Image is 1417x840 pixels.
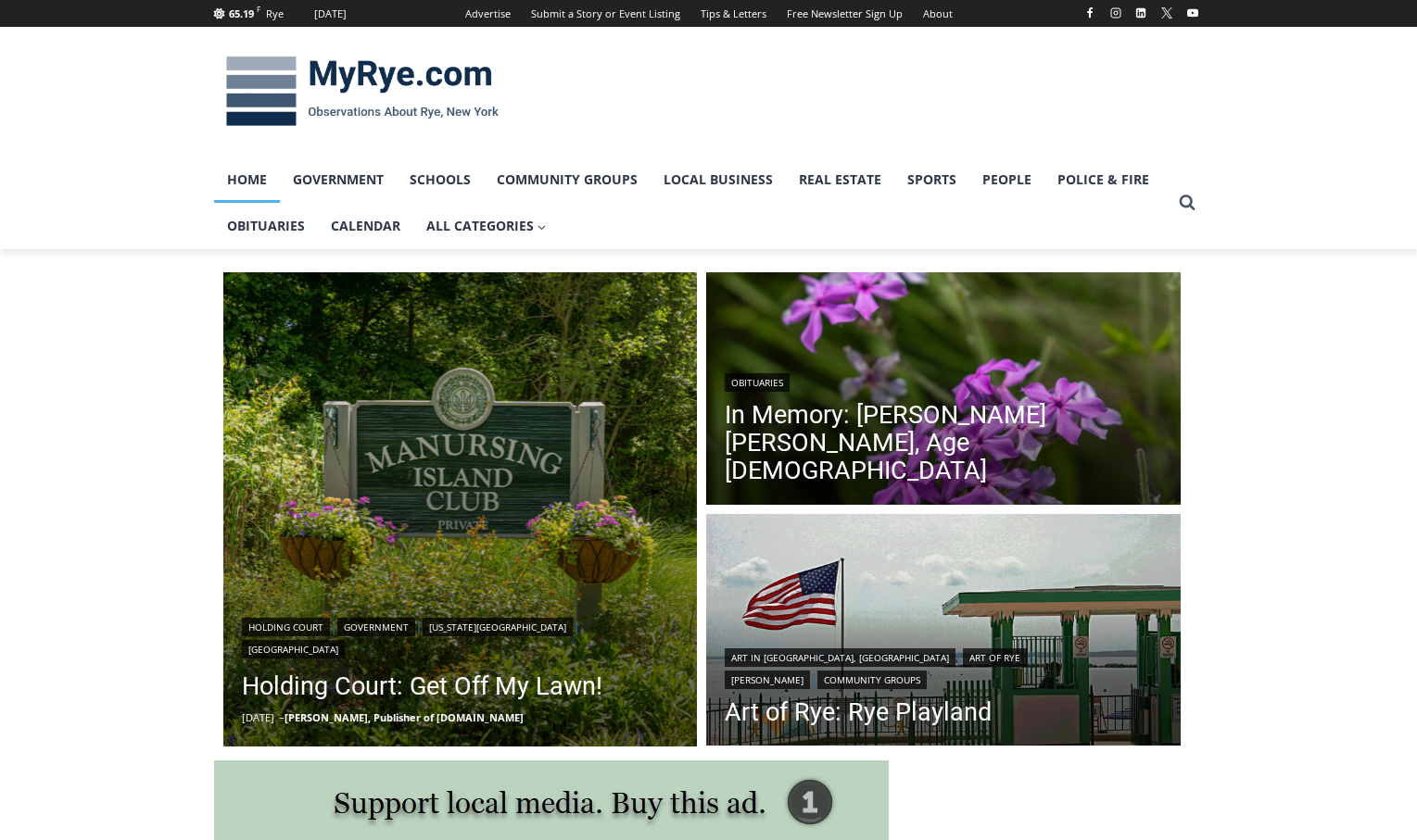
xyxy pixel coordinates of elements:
[725,645,1162,689] div: | | |
[725,373,790,392] a: Obituaries
[242,618,330,636] a: Holding Court
[1105,2,1127,24] a: Instagram
[706,514,1181,751] a: Read More Art of Rye: Rye Playland
[484,157,651,203] a: Community Groups
[1130,2,1152,24] a: Linkedin
[423,618,573,636] a: [US_STATE][GEOGRAPHIC_DATA]
[280,157,397,203] a: Government
[413,203,560,249] a: All Categories
[725,401,1162,484] a: In Memory: [PERSON_NAME] [PERSON_NAME], Age [DEMOGRAPHIC_DATA]
[725,671,810,689] a: [PERSON_NAME]
[1182,2,1204,24] a: YouTube
[337,618,415,636] a: Government
[257,4,260,14] span: F
[1156,2,1178,24] a: X
[1079,2,1101,24] a: Facebook
[223,272,698,746] img: (PHOTO: Manursing Island Club in Rye. File photo, 2024. Credit: Justin Gray.)
[651,157,786,203] a: Local Business
[279,710,285,724] span: –
[229,6,254,20] span: 65.19
[1044,157,1162,203] a: Police & Fire
[894,157,969,203] a: Sports
[786,157,894,203] a: Real Estate
[969,157,1044,203] a: People
[725,648,955,667] a: Art in [GEOGRAPHIC_DATA], [GEOGRAPHIC_DATA]
[214,203,318,249] a: Obituaries
[214,157,1170,250] nav: Primary Navigation
[817,671,927,689] a: Community Groups
[223,272,698,746] a: Read More Holding Court: Get Off My Lawn!
[214,44,511,140] img: MyRye.com
[706,272,1181,509] img: (PHOTO: Kim Eierman of EcoBeneficial designed and oversaw the installation of native plant beds f...
[242,640,345,658] a: [GEOGRAPHIC_DATA]
[214,157,280,203] a: Home
[963,648,1027,667] a: Art of Rye
[285,710,524,724] a: [PERSON_NAME], Publisher of [DOMAIN_NAME]
[266,6,284,22] div: Rye
[242,614,679,658] div: | | |
[397,157,484,203] a: Schools
[706,272,1181,509] a: Read More In Memory: Barbara Porter Schofield, Age 90
[318,203,413,249] a: Calendar
[706,514,1181,751] img: (PHOTO: Rye Playland. Entrance onto Playland Beach at the Boardwalk. By JoAnn Cancro.)
[725,698,1162,726] a: Art of Rye: Rye Playland
[1170,186,1204,219] button: View Search Form
[242,710,274,724] time: [DATE]
[242,668,679,705] a: Holding Court: Get Off My Lawn!
[426,216,547,236] span: All Categories
[314,6,347,22] div: [DATE]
